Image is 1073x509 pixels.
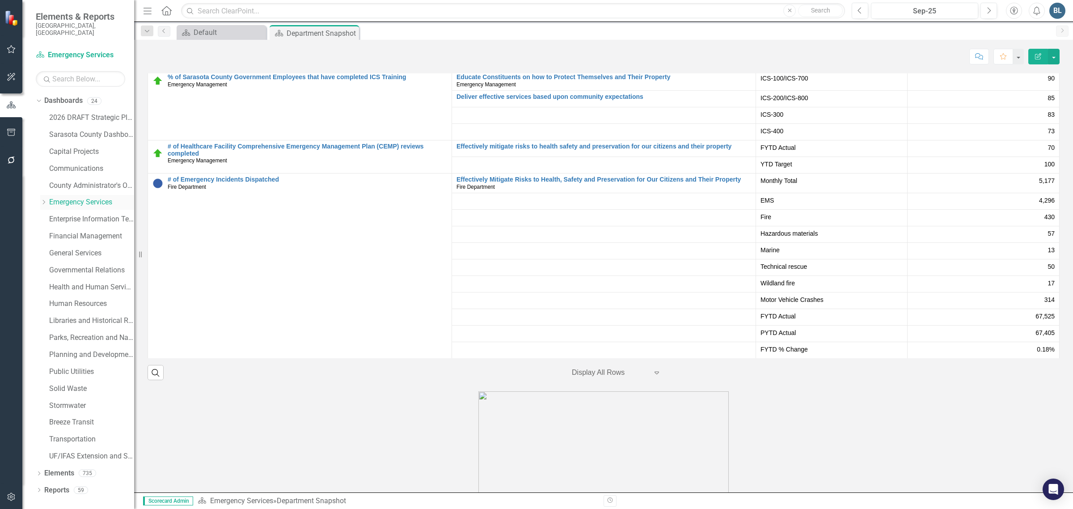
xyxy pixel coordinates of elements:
[1039,176,1055,185] span: 5,177
[49,147,134,157] a: Capital Projects
[152,148,163,159] img: On Target
[756,259,908,276] td: Double-Click to Edit
[908,242,1060,259] td: Double-Click to Edit
[179,27,264,38] a: Default
[36,22,125,37] small: [GEOGRAPHIC_DATA], [GEOGRAPHIC_DATA]
[49,451,134,462] a: UF/IFAS Extension and Sustainability
[456,81,516,88] span: Emergency Management
[49,316,134,326] a: Libraries and Historical Resources
[908,209,1060,226] td: Double-Click to Edit
[760,312,903,321] span: FYTD Actual
[452,174,756,193] td: Double-Click to Edit Right Click for Context Menu
[760,295,903,304] span: Motor Vehicle Crashes
[760,196,903,205] span: EMS
[760,345,903,354] span: FYTD % Change
[168,81,227,88] span: Emergency Management
[49,181,134,191] a: County Administrator's Office
[760,74,903,83] span: ICS-100/ICS-700
[756,71,908,91] td: Double-Click to Edit
[1039,196,1055,205] span: 4,296
[152,178,163,189] img: No Target Set
[36,11,125,22] span: Elements & Reports
[1044,212,1055,221] span: 430
[49,248,134,259] a: General Services
[49,384,134,394] a: Solid Waste
[143,496,193,505] span: Scorecard Admin
[1048,93,1055,102] span: 85
[1048,127,1055,136] span: 73
[36,71,125,87] input: Search Below...
[756,174,908,193] td: Double-Click to Edit
[760,160,903,169] span: YTD Target
[452,140,756,157] td: Double-Click to Edit Right Click for Context Menu
[756,209,908,226] td: Double-Click to Edit
[49,130,134,140] a: Sarasota County Dashboard
[456,93,751,100] a: Deliver effective services based upon community expectations
[4,10,20,26] img: ClearPoint Strategy
[49,282,134,293] a: Health and Human Services
[756,193,908,209] td: Double-Click to Edit
[1048,143,1055,152] span: 70
[44,468,74,479] a: Elements
[49,197,134,208] a: Emergency Services
[1049,3,1065,19] div: BL
[152,76,163,86] img: On Target
[760,93,903,102] span: ICS-200/ICS-800
[1044,295,1055,304] span: 314
[1044,160,1055,169] span: 100
[760,127,903,136] span: ICS-400
[168,176,447,183] a: # of Emergency Incidents Dispatched
[168,74,447,81] a: % of Sarasota County Government Employees that have completed ICS Training
[756,107,908,124] td: Double-Click to Edit
[760,212,903,221] span: Fire
[871,3,978,19] button: Sep-25
[168,143,447,157] a: # of Healthcare Facility Comprehensive Emergency Management Plan (CEMP) reviews completed
[908,107,1060,124] td: Double-Click to Edit
[760,328,903,337] span: PYTD Actual
[1048,74,1055,83] span: 90
[456,74,751,81] a: Educate Constituents on how to Protect Themselves and Their Property
[44,485,69,496] a: Reports
[148,140,452,174] td: Double-Click to Edit Right Click for Context Menu
[760,279,903,288] span: Wildland fire
[49,417,134,428] a: Breeze Transit
[49,367,134,377] a: Public Utilities
[908,292,1060,309] td: Double-Click to Edit
[760,176,903,185] span: Monthly Total
[456,176,751,183] a: Effectively Mitigate Risks to Health, Safety and Preservation for Our Citizens and Their Property
[198,496,597,506] div: »
[49,333,134,343] a: Parks, Recreation and Natural Resources
[1048,110,1055,119] span: 83
[908,91,1060,107] td: Double-Click to Edit
[74,486,88,494] div: 59
[49,214,134,225] a: Enterprise Information Technology
[760,262,903,271] span: Technical rescue
[1048,262,1055,271] span: 50
[148,174,452,359] td: Double-Click to Edit Right Click for Context Menu
[760,229,903,238] span: Hazardous materials
[452,91,756,107] td: Double-Click to Edit Right Click for Context Menu
[49,231,134,242] a: Financial Management
[49,434,134,445] a: Transportation
[452,71,756,91] td: Double-Click to Edit Right Click for Context Menu
[1035,312,1055,321] span: 67,525
[49,164,134,174] a: Communications
[908,276,1060,292] td: Double-Click to Edit
[756,124,908,140] td: Double-Click to Edit
[908,124,1060,140] td: Double-Click to Edit
[908,226,1060,242] td: Double-Click to Edit
[210,496,273,505] a: Emergency Services
[908,259,1060,276] td: Double-Click to Edit
[798,4,843,17] button: Search
[49,401,134,411] a: Stormwater
[87,97,101,105] div: 24
[79,470,96,477] div: 735
[1048,279,1055,288] span: 17
[181,3,845,19] input: Search ClearPoint...
[168,184,206,190] span: Fire Department
[36,50,125,60] a: Emergency Services
[908,174,1060,193] td: Double-Click to Edit
[1035,328,1055,337] span: 67,405
[44,96,83,106] a: Dashboards
[49,350,134,360] a: Planning and Development Services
